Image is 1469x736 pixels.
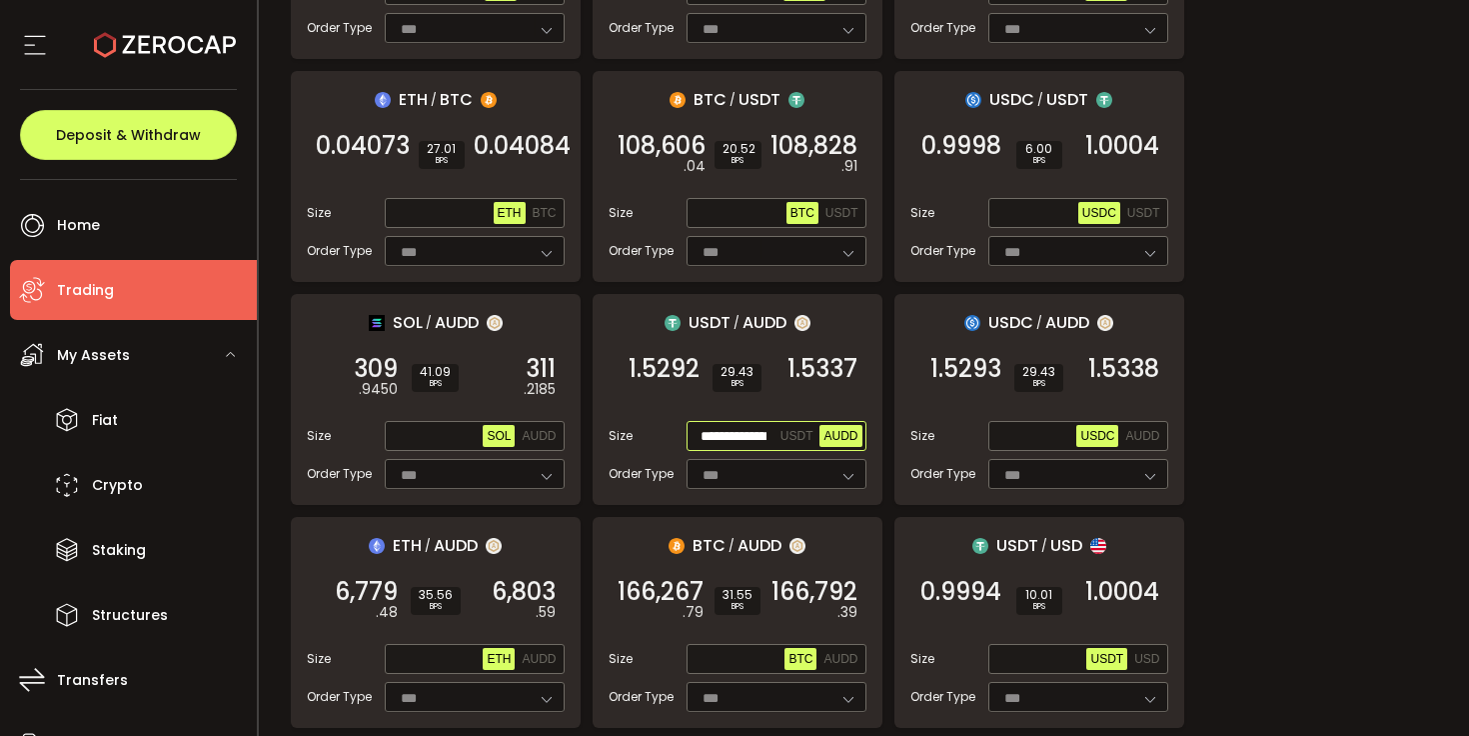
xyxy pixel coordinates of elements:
img: btc_portfolio.svg [481,92,497,108]
span: 20.52 [723,143,753,155]
em: .59 [536,602,556,623]
span: 309 [354,359,398,379]
button: BTC [786,202,818,224]
span: USDT [738,87,780,112]
span: Order Type [910,465,975,483]
span: USDT [825,206,858,220]
span: 1.5337 [787,359,857,379]
span: AUDD [823,652,857,666]
span: USDC [1082,206,1116,220]
span: ETH [498,206,522,220]
span: USD [1134,652,1159,666]
span: Order Type [609,242,674,260]
button: USDT [821,202,862,224]
em: / [425,537,431,555]
span: BTC [533,206,557,220]
button: Deposit & Withdraw [20,110,237,160]
img: usd_portfolio.svg [1090,538,1106,554]
span: Size [910,204,934,222]
span: USDC [1080,429,1114,443]
em: / [734,314,739,332]
button: USDT [776,425,817,447]
img: usdt_portfolio.svg [788,92,804,108]
span: 35.56 [419,589,453,601]
span: 41.09 [420,366,451,378]
i: BPS [420,378,451,390]
span: Order Type [609,19,674,37]
span: Staking [92,536,146,565]
button: USDC [1078,202,1120,224]
button: USDT [1086,648,1127,670]
span: AUDD [522,652,556,666]
span: ETH [399,87,428,112]
button: BTC [784,648,816,670]
img: eth_portfolio.svg [369,538,385,554]
span: Order Type [910,242,975,260]
span: 108,606 [618,136,706,156]
span: ETH [487,652,511,666]
span: Trading [57,276,114,305]
span: 166,267 [618,582,704,602]
iframe: Chat Widget [1369,640,1469,736]
span: Order Type [307,242,372,260]
span: Order Type [307,19,372,37]
img: usdt_portfolio.svg [1096,92,1112,108]
span: Home [57,211,100,240]
span: AUDD [737,533,781,558]
span: Order Type [307,688,372,706]
img: usdc_portfolio.svg [965,92,981,108]
em: / [431,91,437,109]
span: BTC [693,533,726,558]
img: zuPXiwguUFiBOIQyqLOiXsnnNitlx7q4LCwEbLHADjIpTka+Lip0HH8D0VTrd02z+wEAAAAASUVORK5CYII= [794,315,810,331]
em: / [1037,91,1043,109]
img: sol_portfolio.png [369,315,385,331]
span: 29.43 [721,366,753,378]
span: Fiat [92,406,118,435]
span: Size [609,204,633,222]
span: AUDD [522,429,556,443]
span: USDT [1046,87,1088,112]
span: Order Type [910,688,975,706]
em: .79 [683,602,704,623]
span: 0.04073 [316,136,410,156]
span: 1.5292 [629,359,700,379]
em: .9450 [359,379,398,400]
img: eth_portfolio.svg [375,92,391,108]
button: ETH [483,648,515,670]
span: 108,828 [770,136,857,156]
button: BTC [529,202,561,224]
span: 0.04084 [474,136,571,156]
span: 1.0004 [1085,136,1159,156]
span: 166,792 [771,582,857,602]
span: BTC [788,652,812,666]
img: zuPXiwguUFiBOIQyqLOiXsnnNitlx7q4LCwEbLHADjIpTka+Lip0HH8D0VTrd02z+wEAAAAASUVORK5CYII= [789,538,805,554]
img: usdt_portfolio.svg [972,538,988,554]
span: USDT [996,533,1038,558]
span: Deposit & Withdraw [56,128,201,142]
span: 10.01 [1024,589,1054,601]
em: .48 [376,602,398,623]
span: 29.43 [1022,366,1055,378]
span: AUDD [435,310,479,335]
i: BPS [721,378,753,390]
span: Size [307,427,331,445]
span: Size [609,427,633,445]
em: .2185 [524,379,556,400]
img: zuPXiwguUFiBOIQyqLOiXsnnNitlx7q4LCwEbLHADjIpTka+Lip0HH8D0VTrd02z+wEAAAAASUVORK5CYII= [1097,315,1113,331]
i: BPS [723,601,752,613]
span: Order Type [609,465,674,483]
em: / [730,91,735,109]
span: Size [307,650,331,668]
i: BPS [723,155,753,167]
span: 0.9994 [920,582,1001,602]
img: zuPXiwguUFiBOIQyqLOiXsnnNitlx7q4LCwEbLHADjIpTka+Lip0HH8D0VTrd02z+wEAAAAASUVORK5CYII= [486,538,502,554]
span: ETH [393,533,422,558]
span: Order Type [307,465,372,483]
span: USDT [689,310,731,335]
span: Size [307,204,331,222]
span: 0.9998 [921,136,1001,156]
span: 311 [526,359,556,379]
span: 6,779 [335,582,398,602]
i: BPS [1022,378,1055,390]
